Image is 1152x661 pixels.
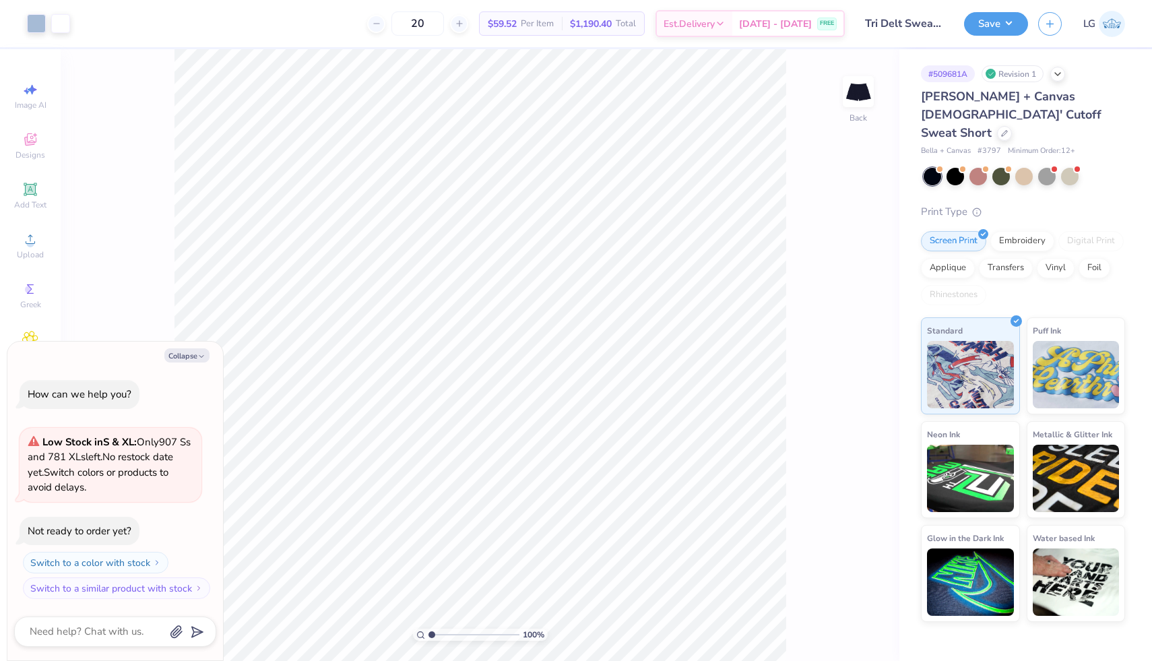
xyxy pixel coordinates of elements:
[927,341,1014,408] img: Standard
[164,348,210,363] button: Collapse
[15,100,46,111] span: Image AI
[28,524,131,538] div: Not ready to order yet?
[921,146,971,157] span: Bella + Canvas
[921,88,1101,141] span: [PERSON_NAME] + Canvas [DEMOGRAPHIC_DATA]' Cutoff Sweat Short
[28,450,173,479] span: No restock date yet.
[927,427,960,441] span: Neon Ink
[921,204,1125,220] div: Print Type
[850,112,867,124] div: Back
[1037,258,1075,278] div: Vinyl
[28,435,191,495] span: Only 907 Ss and 781 XLs left. Switch colors or products to avoid delays.
[153,559,161,567] img: Switch to a color with stock
[15,150,45,160] span: Designs
[845,78,872,105] img: Back
[921,258,975,278] div: Applique
[921,231,986,251] div: Screen Print
[20,299,41,310] span: Greek
[664,17,715,31] span: Est. Delivery
[820,19,834,28] span: FREE
[979,258,1033,278] div: Transfers
[523,629,544,641] span: 100 %
[1033,341,1120,408] img: Puff Ink
[17,249,44,260] span: Upload
[927,548,1014,616] img: Glow in the Dark Ink
[488,17,517,31] span: $59.52
[23,552,168,573] button: Switch to a color with stock
[921,65,975,82] div: # 509681A
[1099,11,1125,37] img: Lauren Gonzalvo
[1033,531,1095,545] span: Water based Ink
[1033,323,1061,338] span: Puff Ink
[855,10,954,37] input: Untitled Design
[1079,258,1110,278] div: Foil
[1033,445,1120,512] img: Metallic & Glitter Ink
[739,17,812,31] span: [DATE] - [DATE]
[964,12,1028,36] button: Save
[7,349,54,371] span: Clipart & logos
[927,323,963,338] span: Standard
[1083,11,1125,37] a: LG
[28,387,131,401] div: How can we help you?
[14,199,46,210] span: Add Text
[23,577,210,599] button: Switch to a similar product with stock
[1058,231,1124,251] div: Digital Print
[1033,548,1120,616] img: Water based Ink
[521,17,554,31] span: Per Item
[42,435,137,449] strong: Low Stock in S & XL :
[990,231,1054,251] div: Embroidery
[921,285,986,305] div: Rhinestones
[927,531,1004,545] span: Glow in the Dark Ink
[570,17,612,31] span: $1,190.40
[616,17,636,31] span: Total
[391,11,444,36] input: – –
[927,445,1014,512] img: Neon Ink
[195,584,203,592] img: Switch to a similar product with stock
[1033,427,1112,441] span: Metallic & Glitter Ink
[1008,146,1075,157] span: Minimum Order: 12 +
[1083,16,1095,32] span: LG
[978,146,1001,157] span: # 3797
[982,65,1044,82] div: Revision 1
